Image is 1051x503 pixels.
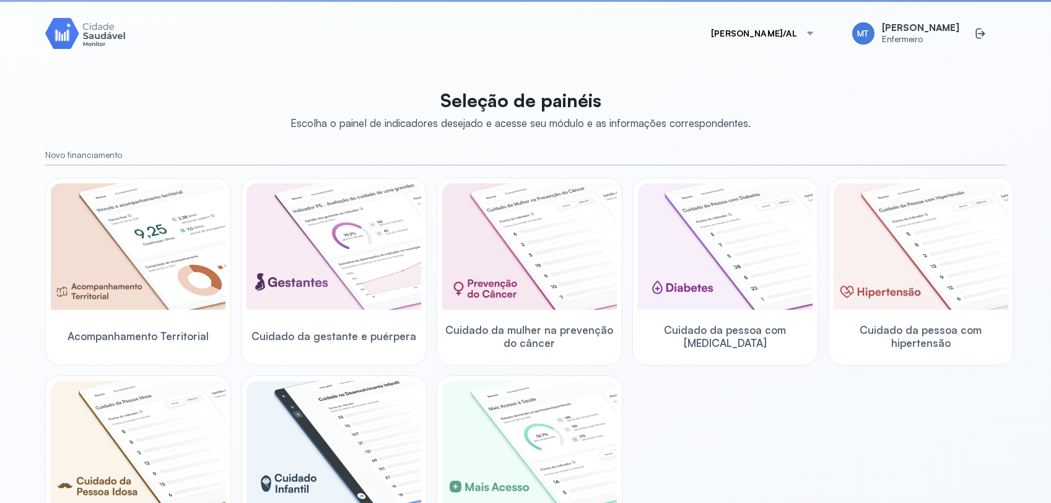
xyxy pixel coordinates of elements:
[251,330,416,343] span: Cuidado da gestante e puérpera
[638,323,813,350] span: Cuidado da pessoa com [MEDICAL_DATA]
[857,28,868,39] span: MT
[882,34,959,45] span: Enfermeiro
[51,183,225,310] img: territorial-monitoring.png
[68,330,209,343] span: Acompanhamento Territorial
[696,21,829,46] button: [PERSON_NAME]/AL
[442,183,617,310] img: woman-cancer-prevention-care.png
[290,116,751,129] div: Escolha o painel de indicadores desejado e acesse seu módulo e as informações correspondentes.
[834,323,1008,350] span: Cuidado da pessoa com hipertensão
[442,323,617,350] span: Cuidado da mulher na prevenção do câncer
[45,150,1006,160] small: Novo financiamento
[638,183,813,310] img: diabetics.png
[834,183,1008,310] img: hypertension.png
[246,183,421,310] img: pregnants.png
[882,22,959,34] span: [PERSON_NAME]
[45,15,126,51] img: Logotipo do produto Monitor
[290,89,751,112] p: Seleção de painéis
